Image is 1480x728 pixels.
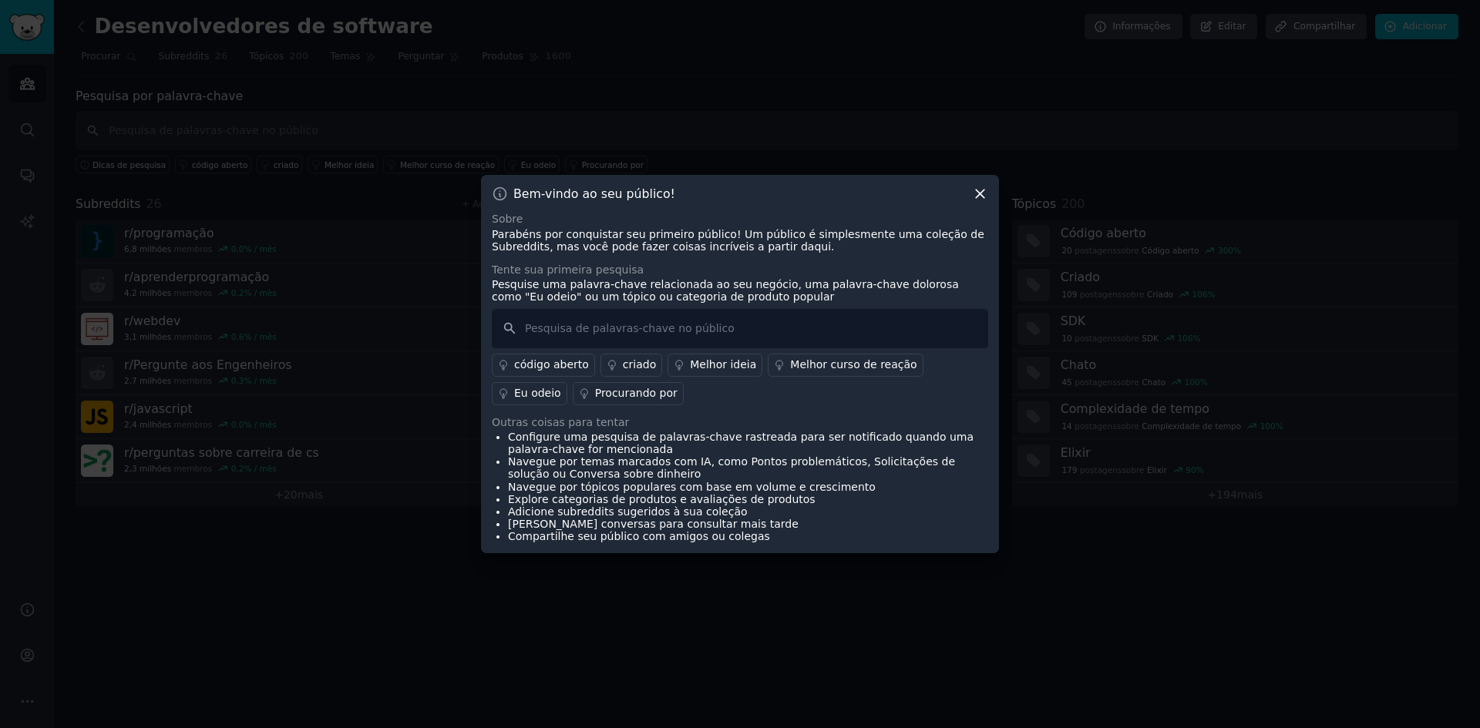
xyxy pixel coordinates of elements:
[690,358,756,371] font: Melhor ideia
[508,455,955,480] font: Navegue por temas marcados com IA, como Pontos problemáticos, Solicitações de solução ou Conversa...
[668,354,762,377] a: Melhor ideia
[492,416,629,428] font: Outras coisas para tentar
[508,530,770,542] font: Compartilhe seu público com amigos ou colegas
[508,505,748,518] font: Adicione subreddits sugeridos à sua coleção
[508,493,816,505] font: Explore categorias de produtos e avaliações de produtos
[768,354,923,377] a: Melhor curso de reação
[492,263,644,276] font: Tente sua primeira pesquisa
[492,354,595,377] a: código aberto
[514,387,561,399] font: Eu odeio
[508,518,799,530] font: [PERSON_NAME] conversas para consultar mais tarde
[492,382,567,405] a: Eu odeio
[508,481,876,493] font: Navegue por tópicos populares com base em volume e crescimento
[492,213,523,225] font: Sobre
[573,382,684,405] a: Procurando por
[492,228,984,253] font: Parabéns por conquistar seu primeiro público! Um público é simplesmente uma coleção de Subreddits...
[508,431,974,455] font: Configure uma pesquisa de palavras-chave rastreada para ser notificado quando uma palavra-chave f...
[623,358,656,371] font: criado
[600,354,662,377] a: criado
[513,186,675,201] font: Bem-vindo ao seu público!
[492,309,988,348] input: Pesquisa de palavras-chave no público
[492,278,959,303] font: Pesquise uma palavra-chave relacionada ao seu negócio, uma palavra-chave dolorosa como "Eu odeio"...
[790,358,917,371] font: Melhor curso de reação
[514,358,589,371] font: código aberto
[595,387,678,399] font: Procurando por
